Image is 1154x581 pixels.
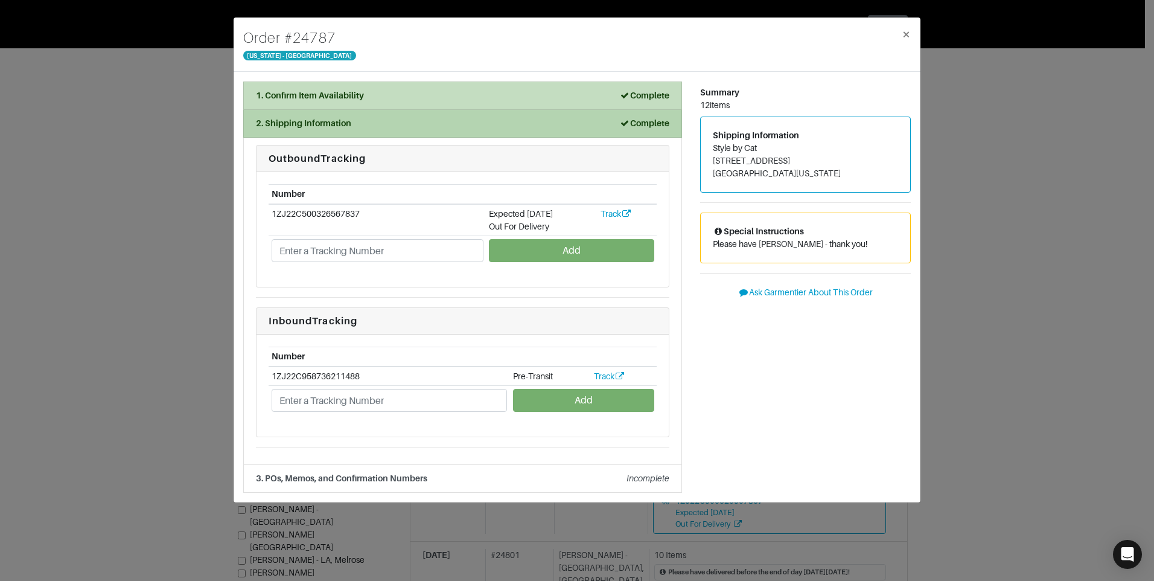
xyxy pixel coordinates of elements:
span: [US_STATE] - [GEOGRAPHIC_DATA] [243,51,356,60]
button: Ask Garmentier About This Order [700,283,911,302]
span: Shipping Information [713,130,799,140]
span: Special Instructions [713,226,804,236]
th: Number [269,347,510,367]
div: Pre-Transit [513,370,588,383]
h6: Outbound Tracking [269,153,657,164]
button: Add [513,389,654,412]
td: 1ZJ22C958736211488 [269,367,510,386]
div: Expected [DATE] [489,208,595,220]
th: Number [269,185,486,204]
address: Style by Cat [STREET_ADDRESS] [GEOGRAPHIC_DATA][US_STATE] [713,142,898,180]
button: Add [489,239,654,262]
div: 12 items [700,99,911,112]
div: Open Intercom Messenger [1113,540,1142,569]
input: Enter a Tracking Number [272,389,507,412]
span: × [902,26,911,42]
button: Close [892,18,920,51]
strong: 3. POs, Memos, and Confirmation Numbers [256,473,427,483]
input: Enter a Tracking Number [272,239,483,262]
strong: Complete [619,118,669,128]
div: Summary [700,86,911,99]
td: 1ZJ22C500326567837 [269,204,486,236]
h4: Order # 24787 [243,27,356,49]
em: Incomplete [626,473,669,483]
strong: 2. Shipping Information [256,118,351,128]
p: Please have [PERSON_NAME] - thank you! [713,238,898,251]
h6: Inbound Tracking [269,315,657,327]
strong: 1. Confirm Item Availability [256,91,364,100]
a: Track [601,209,632,219]
a: Track [594,371,625,381]
div: Out For Delivery [489,220,595,233]
strong: Complete [619,91,669,100]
